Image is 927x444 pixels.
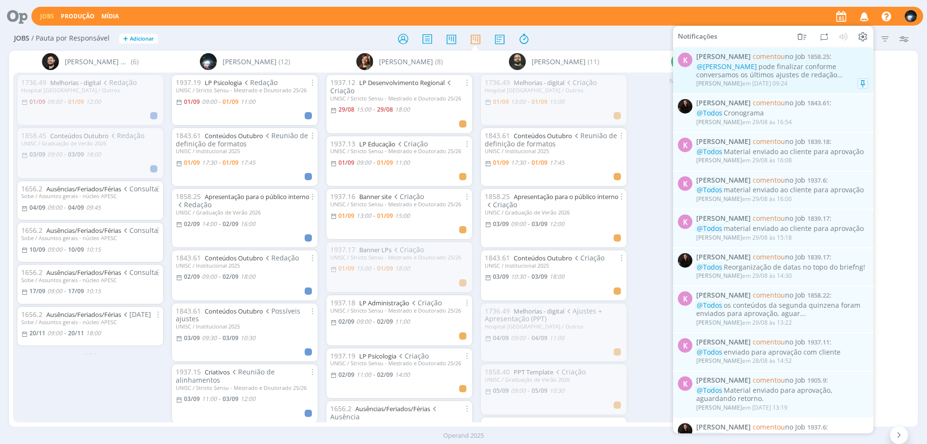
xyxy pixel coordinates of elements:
span: Criação [392,245,424,254]
span: Notificações [678,32,717,41]
: 09:00 [47,203,62,212]
span: [PERSON_NAME] [696,156,742,164]
: 01/09 [223,158,239,167]
span: [DATE] [121,310,151,319]
span: 1905.9 [807,376,826,385]
span: 1843.61 [485,253,510,262]
span: / Pauta por Responsável [31,34,110,43]
: 10/09 [68,245,84,254]
span: [PERSON_NAME] [696,272,742,280]
: - [219,99,221,105]
div: K [678,138,692,152]
span: 1843.61 [485,131,510,140]
div: os conteúdos da segunda quinzena foram enviados para aprovação, aguar... [696,301,868,318]
div: UNISC / Stricto Sensu - Mestrado e Doutorado 25/26 [330,148,468,154]
: 01/09 [223,98,239,106]
a: Conteúdos Outubro [205,131,263,140]
span: comentou [753,175,785,184]
span: : [696,253,868,261]
div: K [678,376,692,391]
span: 1656.2 [21,310,42,319]
: 09:00 [47,245,62,254]
div: UNISC / Institucional 2025 [176,262,314,269]
: 02/09 [184,272,200,281]
: 09:00 [202,272,217,281]
div: em 29/08 às 15:18 [696,234,792,241]
span: no Job [753,137,805,146]
span: [PERSON_NAME] [696,403,742,411]
div: em 29/08 às 16:08 [696,157,792,164]
: 01/09 [377,264,393,272]
span: Redação [109,131,144,140]
: 01/09 [532,98,548,106]
div: UNISC / Stricto Sensu - Mestrado e Doutorado 25/26 [330,254,468,260]
span: 1839.18 [807,137,829,146]
a: Ausências/Feriados/Férias [46,268,121,277]
span: [PERSON_NAME] [532,57,586,67]
span: 1839.17 [807,214,829,223]
span: 1736.49 [21,78,46,87]
div: UNISC / Institucional 2025 [176,148,314,154]
: - [528,221,530,227]
span: comentou [753,375,785,385]
div: pode finalizar conforme conversamos os últimos ajustes de redação... [696,63,868,79]
span: no Job [753,337,805,346]
a: Melhorias - digital [514,307,564,315]
a: Banner site [359,192,392,201]
div: Hospital [GEOGRAPHIC_DATA] / Outros [21,87,159,93]
a: Conteúdos Outubro [514,131,572,140]
span: 1937.17 [330,245,355,254]
span: (12) [279,57,290,67]
a: Mídia [101,12,119,20]
span: Reunião de definição de formatos [176,131,308,148]
div: em 29/08 às 14:30 [696,272,792,279]
: 02/09 [223,272,239,281]
span: : [696,176,868,184]
: 01/09 [493,98,509,106]
a: Conteúdos Outubro [514,254,572,262]
span: no Job [753,214,805,223]
: 11:00 [395,158,410,167]
span: Consulta [121,268,158,277]
a: Banner LPs [359,245,392,254]
span: 1937.11 [807,338,829,346]
a: Ausências/Feriados/Férias [46,185,121,193]
span: 1736.49 [485,306,510,315]
span: (6) [131,57,139,67]
a: Criativos [514,421,539,430]
span: 1858.25 [807,52,829,61]
: - [528,160,530,166]
span: [PERSON_NAME] [696,291,751,300]
a: Conteúdos Outubro [205,307,263,315]
div: Sobe / Assuntos gerais - núcleo APESC [21,193,159,199]
span: 1858.25 [485,192,510,201]
div: Cronograma [696,109,868,117]
span: comentou [753,290,785,300]
span: no Job [753,52,805,61]
: 03/09 [68,150,84,158]
div: UNISC / Stricto Sensu - Mestrado e Doutorado 25/26 [330,201,468,207]
: 09:00 [47,287,62,295]
div: material enviado ao cliente para aprovação [696,186,868,194]
span: : [696,215,868,223]
: 03/09 [493,220,509,228]
: 09:00 [47,98,62,106]
span: Criação [485,200,517,209]
a: LP Administração [359,299,409,307]
div: Nenhum job encontrado [631,72,786,90]
span: [PERSON_NAME] [379,57,433,67]
: - [219,274,221,280]
a: LP Desenvolvimento Regional [359,78,445,87]
span: [PERSON_NAME] [223,57,277,67]
div: UNISC / Stricto Sensu - Mestrado e Doutorado 25/26 [330,95,468,101]
span: no Job [753,252,805,261]
: 13:00 [356,212,371,220]
span: : [696,99,868,107]
: 18:00 [549,272,564,281]
img: S [678,253,692,268]
span: @Todos [697,224,722,233]
span: @Todos [697,108,722,117]
: - [528,99,530,105]
span: Redação [176,200,211,209]
span: comentou [753,137,785,146]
